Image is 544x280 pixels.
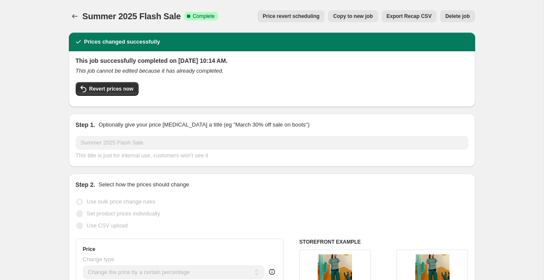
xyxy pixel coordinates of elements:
input: 30% off holiday sale [76,136,468,150]
button: Copy to new job [328,10,378,22]
span: Change type [83,256,115,262]
h2: Step 1. [76,121,95,129]
h2: This job successfully completed on [DATE] 10:14 AM. [76,56,468,65]
span: Delete job [445,13,470,20]
div: help [268,268,276,276]
button: Export Recap CSV [381,10,437,22]
button: Revert prices now [76,82,139,96]
span: Summer 2025 Flash Sale [83,12,181,21]
h2: Step 2. [76,180,95,189]
span: Export Recap CSV [387,13,432,20]
span: Revert prices now [89,85,133,92]
button: Price change jobs [69,10,81,22]
span: Copy to new job [333,13,373,20]
span: Complete [193,13,215,20]
span: Use CSV upload [87,222,128,229]
h2: Prices changed successfully [84,38,160,46]
span: This title is just for internal use, customers won't see it [76,152,208,159]
span: Price revert scheduling [263,13,319,20]
p: Select how the prices should change [98,180,189,189]
button: Delete job [440,10,475,22]
h6: STOREFRONT EXAMPLE [299,239,468,245]
i: This job cannot be edited because it has already completed. [76,68,224,74]
span: Set product prices individually [87,210,160,217]
span: Use bulk price change rules [87,198,155,205]
button: Price revert scheduling [257,10,325,22]
h3: Price [83,246,95,253]
p: Optionally give your price [MEDICAL_DATA] a title (eg "March 30% off sale on boots") [98,121,309,129]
